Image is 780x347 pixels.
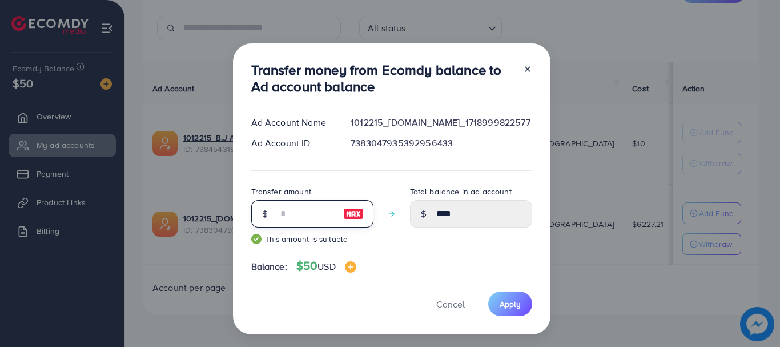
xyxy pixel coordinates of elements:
[317,260,335,273] span: USD
[251,234,262,244] img: guide
[410,186,512,197] label: Total balance in ad account
[296,259,356,273] h4: $50
[251,260,287,273] span: Balance:
[488,292,532,316] button: Apply
[251,233,373,245] small: This amount is suitable
[436,298,465,310] span: Cancel
[500,298,521,310] span: Apply
[341,116,541,129] div: 1012215_[DOMAIN_NAME]_1718999822577
[242,116,342,129] div: Ad Account Name
[251,62,514,95] h3: Transfer money from Ecomdy balance to Ad account balance
[422,292,479,316] button: Cancel
[345,261,356,273] img: image
[251,186,311,197] label: Transfer amount
[343,207,364,221] img: image
[242,137,342,150] div: Ad Account ID
[341,137,541,150] div: 7383047935392956433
